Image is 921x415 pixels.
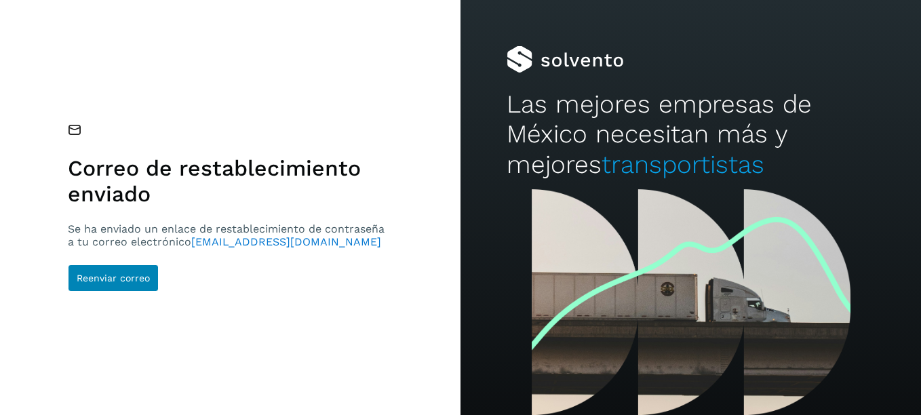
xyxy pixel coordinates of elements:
span: Reenviar correo [77,273,150,283]
button: Reenviar correo [68,264,159,292]
span: transportistas [602,150,764,179]
h2: Las mejores empresas de México necesitan más y mejores [507,90,875,180]
p: Se ha enviado un enlace de restablecimiento de contraseña a tu correo electrónico [68,222,390,248]
h1: Correo de restablecimiento enviado [68,155,390,207]
span: [EMAIL_ADDRESS][DOMAIN_NAME] [191,235,381,248]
